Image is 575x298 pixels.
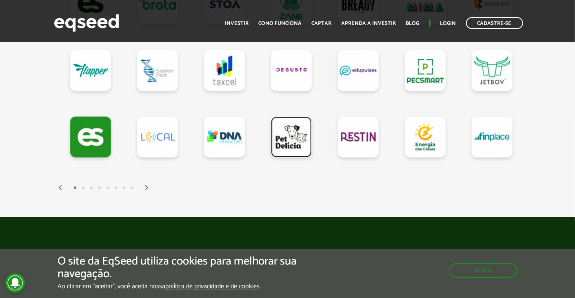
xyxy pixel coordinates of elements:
[54,12,119,34] img: EqSeed
[165,283,260,290] a: política de privacidade e de cookies
[104,185,112,193] button: 5 of 4
[144,185,149,190] img: arrow%20right.svg
[137,117,178,158] a: Loocal
[271,117,312,158] a: Pet Delícia
[259,21,302,26] a: Como funciona
[405,117,446,158] a: Energia das Coisas
[112,185,120,193] button: 6 of 4
[58,282,333,290] p: Ao clicar em "aceitar", você aceita nossa .
[79,185,87,193] button: 2 of 4
[338,50,379,91] a: Edupulses
[128,185,136,193] button: 8 of 4
[120,185,128,193] button: 7 of 4
[71,185,79,193] button: 1 of 4
[466,17,523,29] a: Cadastre-se
[449,263,517,278] button: Aceitar
[137,50,178,91] a: Sustineri Piscis
[312,21,332,26] a: Captar
[204,117,245,158] a: DNA Financeiro
[95,185,104,193] button: 4 of 4
[204,50,245,91] a: Taxcel
[338,117,379,158] a: Restin
[87,185,95,193] button: 3 of 4
[440,21,456,26] a: Login
[405,50,446,91] a: Pecsmart
[58,255,333,280] h5: O site da EqSeed utiliza cookies para melhorar sua navegação.
[472,117,513,158] a: Finplace
[225,21,249,26] a: Investir
[472,50,513,91] a: JetBov
[70,50,111,91] a: Flapper
[271,50,312,91] a: Degusto Brands
[406,21,420,26] a: Blog
[342,21,396,26] a: Aprenda a investir
[58,185,63,190] img: arrow%20left.svg
[70,117,111,158] a: Testando Contrato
